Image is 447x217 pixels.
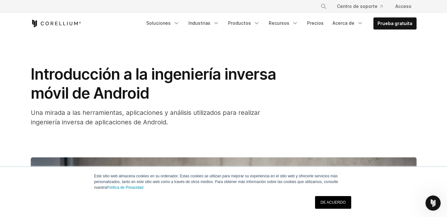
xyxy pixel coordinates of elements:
font: Centro de soporte [337,3,378,9]
font: DE ACUERDO [320,200,345,205]
font: Productos [228,20,251,26]
div: Menú de navegación [313,1,417,12]
a: DE ACUERDO [315,196,351,209]
a: Política de Privacidad. [107,185,145,190]
font: Industrias [188,20,210,26]
font: Introducción a la ingeniería inversa móvil de Android [31,65,276,102]
iframe: Chat en vivo de Intercom [425,195,441,211]
font: Este sitio web almacena cookies en su ordenador. Estas cookies se utilizan para mejorar su experi... [94,174,338,190]
font: Acceso [395,3,411,9]
font: Una mirada a las herramientas, aplicaciones y análisis utilizados para realizar ingeniería invers... [31,109,260,126]
div: Menú de navegación [142,17,417,30]
font: Acerca de [332,20,354,26]
button: Buscar [318,1,329,12]
a: Inicio de Corellium [31,20,81,27]
font: Precios [307,20,324,26]
font: Prueba gratuita [378,21,412,26]
font: Soluciones [146,20,171,26]
font: Recursos [269,20,289,26]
